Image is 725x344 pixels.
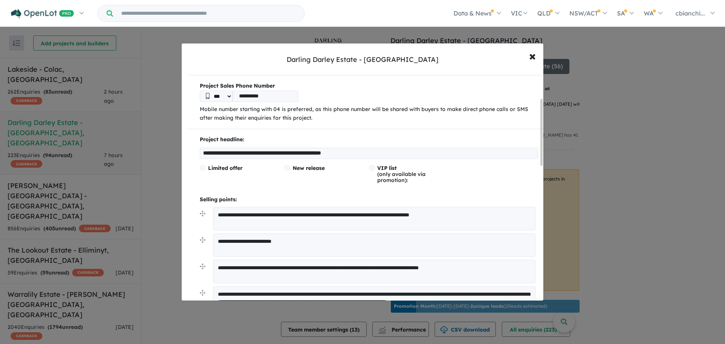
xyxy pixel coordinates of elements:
[529,48,536,64] span: ×
[200,290,205,296] img: drag.svg
[200,82,538,91] b: Project Sales Phone Number
[200,264,205,269] img: drag.svg
[200,105,538,123] p: Mobile number starting with 04 is preferred, as this phone number will be shared with buyers to m...
[114,5,303,22] input: Try estate name, suburb, builder or developer
[208,165,242,171] span: Limited offer
[200,211,205,216] img: drag.svg
[293,165,325,171] span: New release
[200,195,538,204] p: Selling points:
[676,9,705,17] span: cbianchi...
[287,55,438,65] div: Darling Darley Estate - [GEOGRAPHIC_DATA]
[11,9,74,19] img: Openlot PRO Logo White
[377,165,397,171] span: VIP list
[200,237,205,243] img: drag.svg
[206,93,210,99] img: Phone icon
[377,165,426,184] span: (only available via promotion):
[200,135,538,144] p: Project headline:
